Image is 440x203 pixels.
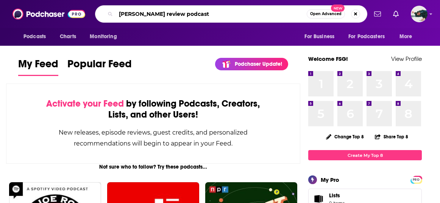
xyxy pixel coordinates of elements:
span: Activate your Feed [46,98,124,109]
button: Share Top 8 [374,129,409,144]
button: open menu [394,29,422,44]
span: Lists [329,192,345,199]
div: Search podcasts, credits, & more... [95,5,367,23]
a: PRO [412,177,421,182]
a: Welcome FSG! [308,55,348,62]
span: Logged in as fsg.publicity [411,6,428,22]
span: Monitoring [90,31,117,42]
img: Podchaser - Follow, Share and Rate Podcasts [12,7,85,21]
img: User Profile [411,6,428,22]
a: Show notifications dropdown [371,8,384,20]
button: Change Top 8 [321,132,368,141]
span: New [331,5,345,12]
input: Search podcasts, credits, & more... [116,8,307,20]
a: Charts [55,29,81,44]
span: Open Advanced [310,12,342,16]
span: Lists [329,192,340,199]
a: Popular Feed [67,57,132,76]
span: For Podcasters [348,31,385,42]
a: View Profile [391,55,422,62]
div: New releases, episode reviews, guest credits, and personalized recommendations will begin to appe... [44,127,262,149]
div: by following Podcasts, Creators, Lists, and other Users! [44,98,262,120]
button: open menu [18,29,56,44]
div: Not sure who to follow? Try these podcasts... [6,164,300,170]
a: Create My Top 8 [308,150,422,160]
button: open menu [343,29,396,44]
button: Show profile menu [411,6,428,22]
a: Show notifications dropdown [390,8,402,20]
span: Charts [60,31,76,42]
button: Open AdvancedNew [307,9,345,19]
button: open menu [84,29,126,44]
span: For Business [304,31,334,42]
span: Podcasts [23,31,46,42]
div: My Pro [321,176,339,183]
span: More [399,31,412,42]
p: Podchaser Update! [235,61,282,67]
button: open menu [299,29,344,44]
span: Popular Feed [67,57,132,75]
a: My Feed [18,57,58,76]
span: My Feed [18,57,58,75]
